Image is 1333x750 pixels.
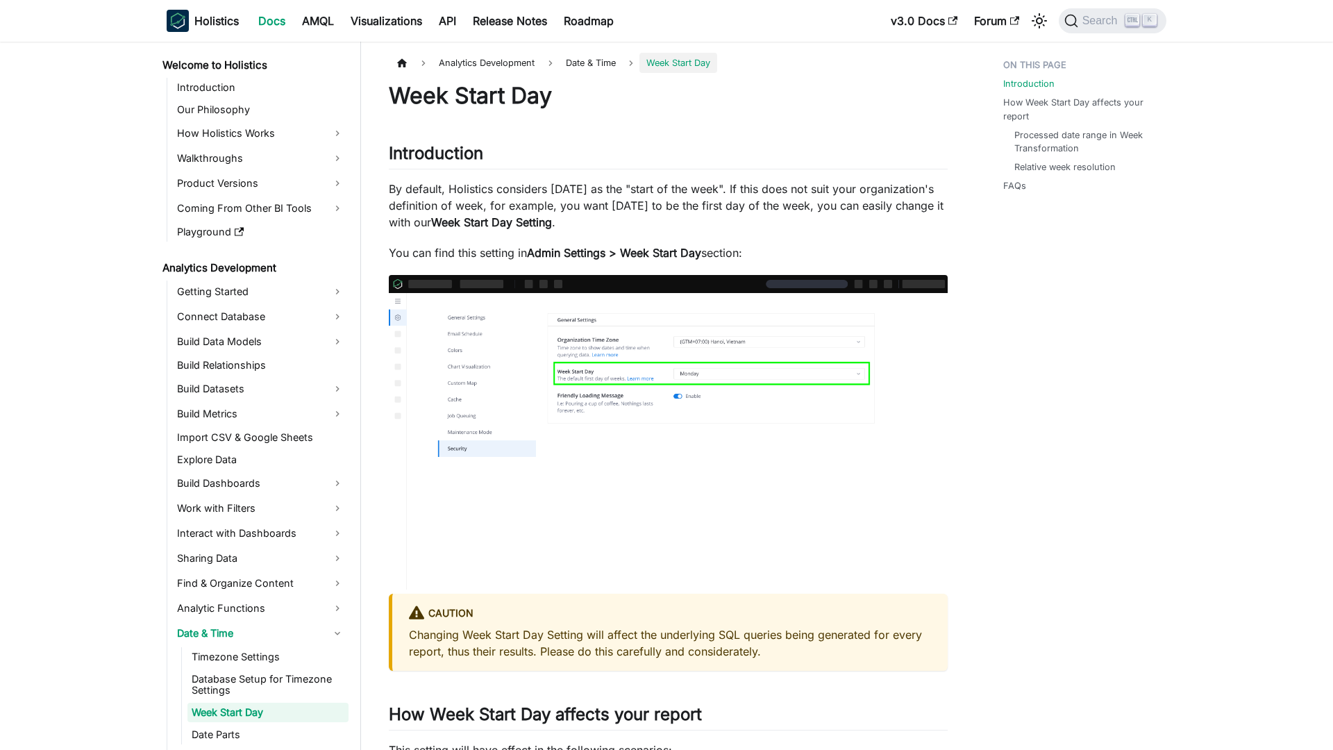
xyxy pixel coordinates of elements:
a: HolisticsHolistics [167,10,239,32]
span: Date & Time [559,53,623,73]
a: Visualizations [342,10,430,32]
a: Build Dashboards [173,472,349,494]
a: Database Setup for Timezone Settings [187,669,349,700]
a: Import CSV & Google Sheets [173,428,349,447]
a: Product Versions [173,172,349,194]
a: Relative week resolution [1014,160,1116,174]
a: Home page [389,53,415,73]
p: By default, Holistics considers [DATE] as the "start of the week". If this does not suit your org... [389,181,948,231]
h2: How Week Start Day affects your report [389,704,948,731]
a: Timezone Settings [187,647,349,667]
a: Coming From Other BI Tools [173,197,349,219]
span: Analytics Development [432,53,542,73]
a: Date Parts [187,725,349,744]
a: Processed date range in Week Transformation [1014,128,1152,155]
a: v3.0 Docs [882,10,966,32]
a: How Holistics Works [173,122,349,144]
strong: Admin Settings > Week Start Day [527,246,701,260]
a: Explore Data [173,450,349,469]
a: Build Data Models [173,331,349,353]
a: Build Metrics [173,403,349,425]
a: Our Philosophy [173,100,349,119]
a: Build Relationships [173,356,349,375]
span: Week Start Day [639,53,717,73]
a: Build Datasets [173,378,349,400]
a: Introduction [173,78,349,97]
button: Switch between dark and light mode (currently light mode) [1028,10,1050,32]
a: Getting Started [173,281,349,303]
a: Find & Organize Content [173,572,349,594]
h2: Introduction [389,143,948,169]
a: FAQs [1003,179,1026,192]
a: Date & Time [173,622,349,644]
p: You can find this setting in section: [389,244,948,261]
a: Week Start Day [187,703,349,722]
a: Walkthroughs [173,147,349,169]
h1: Week Start Day [389,82,948,110]
a: Playground [173,222,349,242]
a: Connect Database [173,306,349,328]
b: Holistics [194,12,239,29]
a: How Week Start Day affects your report [1003,96,1158,122]
a: Docs [250,10,294,32]
a: API [430,10,464,32]
a: Welcome to Holistics [158,56,349,75]
a: Introduction [1003,77,1055,90]
nav: Breadcrumbs [389,53,948,73]
strong: Week Start Day Setting [431,215,552,229]
span: Search [1078,15,1126,27]
a: Sharing Data [173,547,349,569]
button: Search (Ctrl+K) [1059,8,1166,33]
a: AMQL [294,10,342,32]
kbd: K [1143,14,1157,26]
a: Analytic Functions [173,597,349,619]
a: Forum [966,10,1028,32]
div: caution [409,605,931,623]
a: Roadmap [555,10,622,32]
a: Interact with Dashboards [173,522,349,544]
a: Release Notes [464,10,555,32]
img: Holistics [167,10,189,32]
nav: Docs sidebar [153,42,361,750]
a: Analytics Development [158,258,349,278]
a: Work with Filters [173,497,349,519]
p: Changing Week Start Day Setting will affect the underlying SQL queries being generated for every ... [409,626,931,660]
